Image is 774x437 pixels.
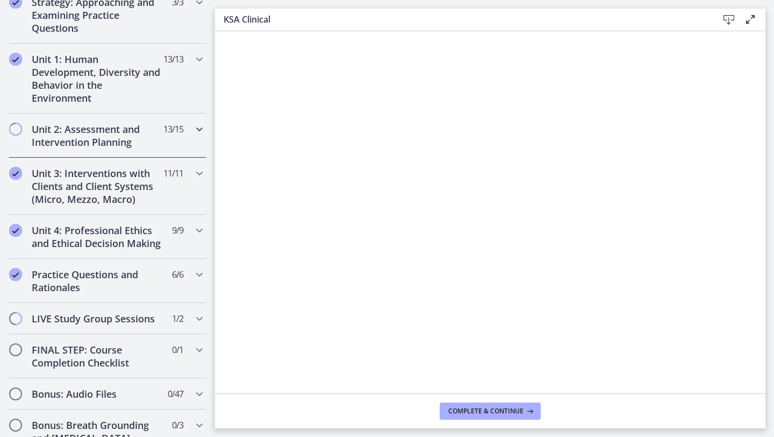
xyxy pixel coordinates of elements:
h2: Bonus: Audio Files [32,387,163,400]
h2: Unit 3: Interventions with Clients and Client Systems (Micro, Mezzo, Macro) [32,167,163,206]
span: 11 / 11 [163,167,183,180]
span: 0 / 3 [172,419,183,432]
span: 13 / 15 [163,123,183,136]
span: 0 / 47 [168,387,183,400]
h2: FINAL STEP: Course Completion Checklist [32,343,163,369]
i: Completed [9,53,22,66]
span: 13 / 13 [163,53,183,66]
span: 0 / 1 [172,343,183,356]
h2: Unit 2: Assessment and Intervention Planning [32,123,163,149]
h2: Unit 4: Professional Ethics and Ethical Decision Making [32,224,163,250]
h3: KSA Clinical [224,13,701,26]
h2: Unit 1: Human Development, Diversity and Behavior in the Environment [32,53,163,104]
i: Completed [9,167,22,180]
span: 1 / 2 [172,312,183,325]
h2: LIVE Study Group Sessions [32,312,163,325]
span: 6 / 6 [172,268,183,281]
button: Complete & continue [440,403,541,420]
h2: Practice Questions and Rationales [32,268,163,294]
i: Completed [9,268,22,281]
span: Complete & continue [448,407,524,415]
span: 9 / 9 [172,224,183,237]
i: Completed [9,224,22,237]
